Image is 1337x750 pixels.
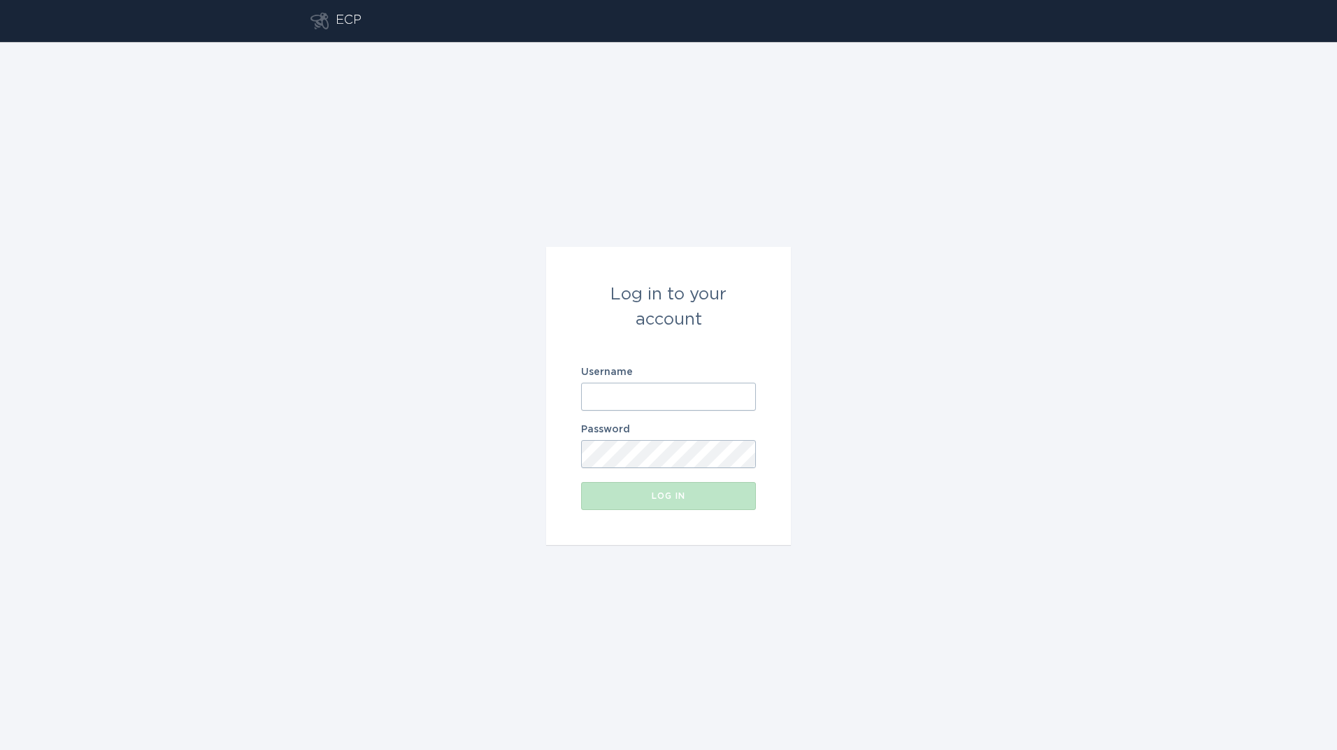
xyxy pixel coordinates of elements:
[588,492,749,500] div: Log in
[581,367,756,377] label: Username
[581,282,756,332] div: Log in to your account
[310,13,329,29] button: Go to dashboard
[336,13,362,29] div: ECP
[581,425,756,434] label: Password
[581,482,756,510] button: Log in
